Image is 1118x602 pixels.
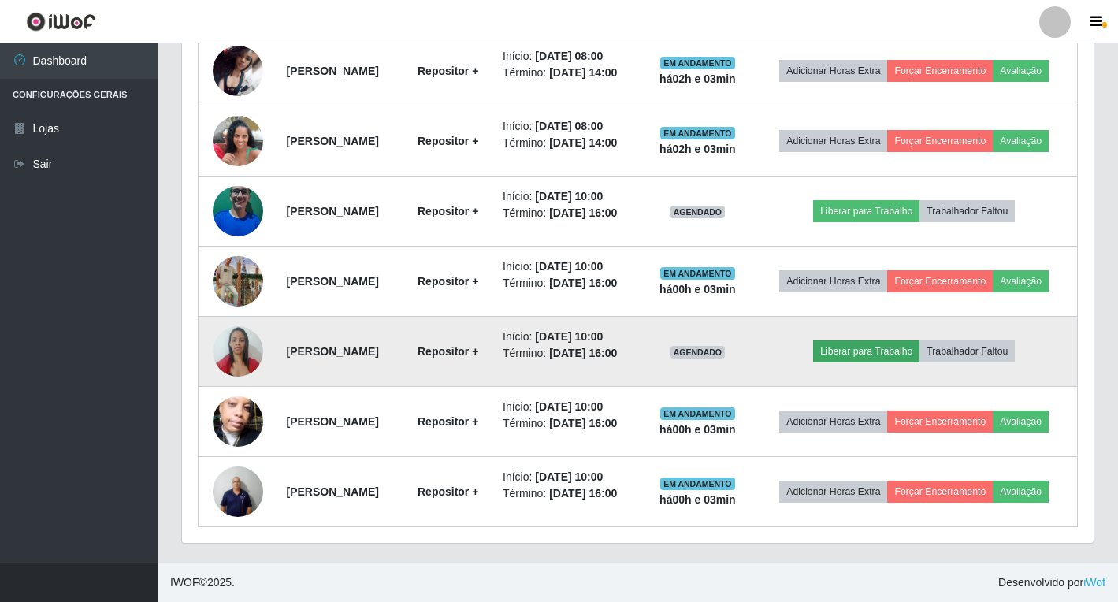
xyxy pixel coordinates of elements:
[887,270,993,292] button: Forçar Encerramento
[535,120,603,132] time: [DATE] 08:00
[549,417,617,429] time: [DATE] 16:00
[213,458,263,525] img: 1754951797627.jpeg
[813,200,919,222] button: Liberar para Trabalho
[418,65,478,77] strong: Repositor +
[660,127,735,139] span: EM ANDAMENTO
[503,258,634,275] li: Início:
[213,236,263,326] img: 1749745311179.jpeg
[887,411,993,433] button: Forçar Encerramento
[26,12,96,32] img: CoreUI Logo
[887,60,993,82] button: Forçar Encerramento
[659,423,736,436] strong: há 00 h e 03 min
[418,205,478,217] strong: Repositor +
[503,135,634,151] li: Término:
[535,190,603,203] time: [DATE] 10:00
[503,485,634,502] li: Término:
[660,267,735,280] span: EM ANDAMENTO
[549,66,617,79] time: [DATE] 14:00
[213,377,263,466] img: 1753494056504.jpeg
[659,72,736,85] strong: há 02 h e 03 min
[660,478,735,490] span: EM ANDAMENTO
[659,143,736,155] strong: há 02 h e 03 min
[670,346,726,359] span: AGENDADO
[418,345,478,358] strong: Repositor +
[418,275,478,288] strong: Repositor +
[779,411,887,433] button: Adicionar Horas Extra
[503,205,634,221] li: Término:
[670,206,726,218] span: AGENDADO
[779,481,887,503] button: Adicionar Horas Extra
[535,400,603,413] time: [DATE] 10:00
[287,485,379,498] strong: [PERSON_NAME]
[503,415,634,432] li: Término:
[779,60,887,82] button: Adicionar Horas Extra
[659,493,736,506] strong: há 00 h e 03 min
[659,283,736,295] strong: há 00 h e 03 min
[660,407,735,420] span: EM ANDAMENTO
[993,270,1049,292] button: Avaliação
[993,411,1049,433] button: Avaliação
[287,275,379,288] strong: [PERSON_NAME]
[213,107,263,175] img: 1757557261594.jpeg
[887,130,993,152] button: Forçar Encerramento
[919,340,1015,362] button: Trabalhador Faltou
[287,345,379,358] strong: [PERSON_NAME]
[170,576,199,589] span: IWOF
[919,200,1015,222] button: Trabalhador Faltou
[503,48,634,65] li: Início:
[549,487,617,500] time: [DATE] 16:00
[503,469,634,485] li: Início:
[503,118,634,135] li: Início:
[993,60,1049,82] button: Avaliação
[170,574,235,591] span: © 2025 .
[779,270,887,292] button: Adicionar Horas Extra
[549,136,617,149] time: [DATE] 14:00
[503,399,634,415] li: Início:
[535,330,603,343] time: [DATE] 10:00
[287,135,379,147] strong: [PERSON_NAME]
[503,345,634,362] li: Término:
[549,277,617,289] time: [DATE] 16:00
[887,481,993,503] button: Forçar Encerramento
[503,65,634,81] li: Término:
[287,65,379,77] strong: [PERSON_NAME]
[535,470,603,483] time: [DATE] 10:00
[993,481,1049,503] button: Avaliação
[549,206,617,219] time: [DATE] 16:00
[418,485,478,498] strong: Repositor +
[549,347,617,359] time: [DATE] 16:00
[287,205,379,217] strong: [PERSON_NAME]
[993,130,1049,152] button: Avaliação
[779,130,887,152] button: Adicionar Horas Extra
[503,188,634,205] li: Início:
[213,318,263,385] img: 1753374909353.jpeg
[998,574,1105,591] span: Desenvolvido por
[418,135,478,147] strong: Repositor +
[813,340,919,362] button: Liberar para Trabalho
[1083,576,1105,589] a: iWof
[503,275,634,292] li: Término:
[535,260,603,273] time: [DATE] 10:00
[660,57,735,69] span: EM ANDAMENTO
[503,329,634,345] li: Início:
[287,415,379,428] strong: [PERSON_NAME]
[213,177,263,244] img: 1748271032440.jpeg
[418,415,478,428] strong: Repositor +
[213,46,263,96] img: 1757352039197.jpeg
[535,50,603,62] time: [DATE] 08:00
